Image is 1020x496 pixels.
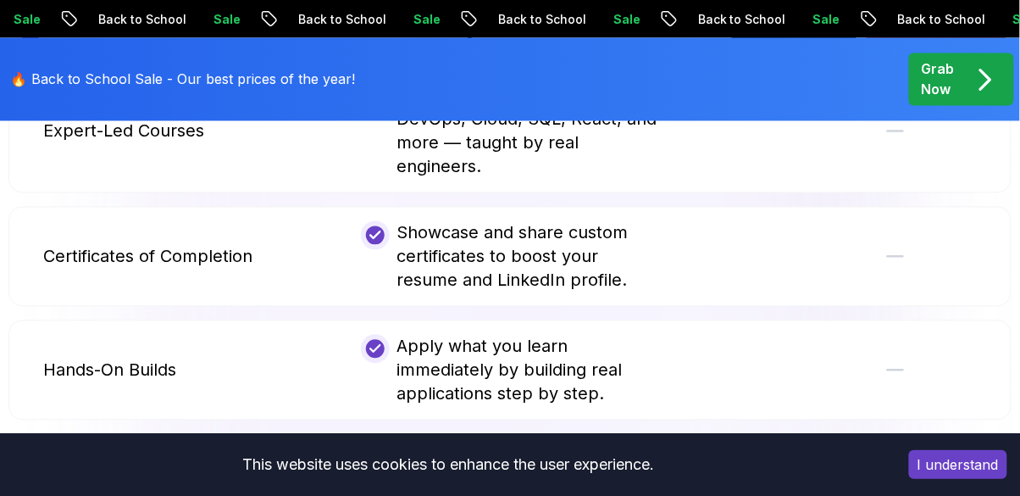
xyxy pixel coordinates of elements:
[284,11,399,28] p: Back to School
[43,245,252,269] p: Certificates of Completion
[884,11,999,28] p: Back to School
[84,11,199,28] p: Back to School
[399,11,453,28] p: Sale
[361,221,658,293] div: Showcase and share custom certificates to boost your resume and LinkedIn profile.
[361,84,658,179] div: Master Java, Spring Boot, DevOps, Cloud, SQL, React, and more — taught by real engineers.
[10,70,355,90] p: 🔥 Back to School Sale - Our best prices of the year!
[684,11,799,28] p: Back to School
[43,120,204,143] p: Expert-Led Courses
[922,59,955,100] p: Grab Now
[799,11,853,28] p: Sale
[909,450,1007,479] button: Accept cookies
[43,359,176,382] p: Hands-On Builds
[484,11,599,28] p: Back to School
[361,335,658,406] div: Apply what you learn immediately by building real applications step by step.
[599,11,653,28] p: Sale
[13,446,884,483] div: This website uses cookies to enhance the user experience.
[199,11,253,28] p: Sale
